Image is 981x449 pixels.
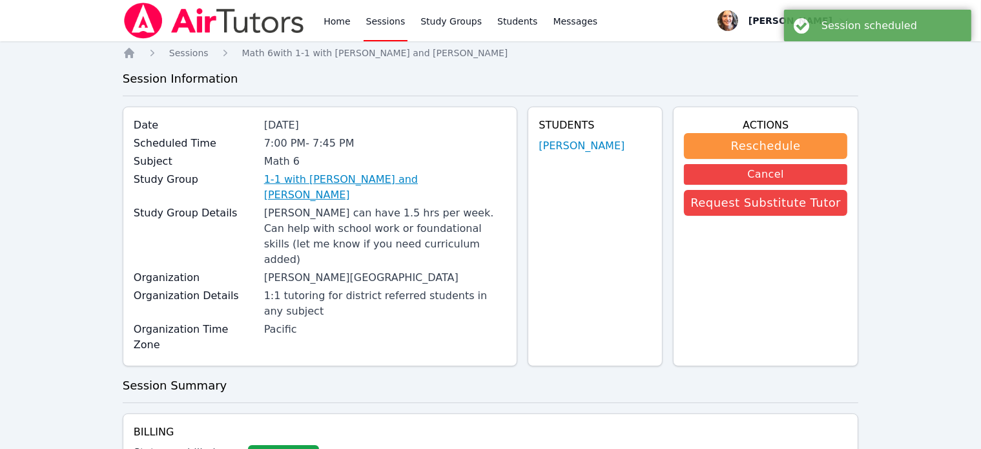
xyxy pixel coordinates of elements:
div: 1:1 tutoring for district referred students in any subject [264,288,507,319]
span: Messages [553,15,598,28]
h4: Actions [684,118,847,133]
label: Date [134,118,256,133]
h4: Students [539,118,652,133]
div: Math 6 [264,154,507,169]
nav: Breadcrumb [123,47,858,59]
span: Sessions [169,48,209,58]
div: [PERSON_NAME][GEOGRAPHIC_DATA] [264,270,507,286]
h3: Session Summary [123,377,858,395]
a: 1-1 with [PERSON_NAME] and [PERSON_NAME] [264,172,507,203]
div: Session scheduled [821,19,962,32]
button: Cancel [684,164,847,185]
a: Math 6with 1-1 with [PERSON_NAME] and [PERSON_NAME] [242,47,508,59]
div: [DATE] [264,118,507,133]
label: Organization Details [134,288,256,304]
img: Air Tutors [123,3,305,39]
div: [PERSON_NAME] can have 1.5 hrs per week. Can help with school work or foundational skills (let me... [264,205,507,267]
label: Subject [134,154,256,169]
label: Organization Time Zone [134,322,256,353]
span: Math 6 with 1-1 with [PERSON_NAME] and [PERSON_NAME] [242,48,508,58]
h3: Session Information [123,70,858,88]
div: Pacific [264,322,507,337]
button: Reschedule [684,133,847,159]
a: [PERSON_NAME] [539,138,625,154]
a: Sessions [169,47,209,59]
button: Request Substitute Tutor [684,190,847,216]
label: Study Group Details [134,205,256,221]
div: 7:00 PM - 7:45 PM [264,136,507,151]
h4: Billing [134,424,847,440]
label: Scheduled Time [134,136,256,151]
label: Study Group [134,172,256,187]
label: Organization [134,270,256,286]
